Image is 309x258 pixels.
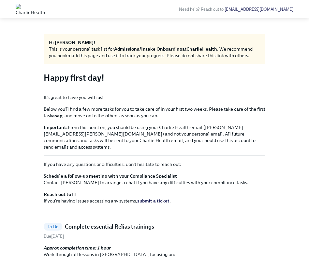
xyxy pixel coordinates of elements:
div: This is your personal task list for at . We recommend you bookmark this page and use it to track ... [49,46,260,59]
strong: CharlieHealth [186,46,217,52]
p: From this point on, you should be using your Charlie Health email ([PERSON_NAME][EMAIL_ADDRESS][P... [44,124,265,150]
img: CharlieHealth [16,4,45,14]
p: If you have any questions or difficulties, don't hesitate to reach out: [44,161,265,168]
strong: Important: [44,124,68,130]
strong: Reach out to IT [44,191,77,197]
strong: Admissions/Intake Onboarding [114,46,182,52]
p: If you're having issues accessing any systems, . [44,191,265,204]
a: [EMAIL_ADDRESS][DOMAIN_NAME] [225,7,293,12]
p: It's great to have you with us! [44,94,265,101]
p: Contact [PERSON_NAME] to arrange a chat if you have any difficulties with your compliance tasks. [44,173,265,186]
h5: Complete essential Relias trainings [65,223,154,231]
strong: Approx completion time: 1 hour [44,245,111,251]
strong: Hi [PERSON_NAME]! [49,40,95,45]
a: To DoComplete essential Relias trainingsDue[DATE] [44,223,265,239]
span: Need help? Reach out to [179,7,293,12]
strong: Schedule a follow-up meeting with your Compliance Specialist [44,173,177,179]
a: submit a ticket [137,198,169,204]
h3: Happy first day! [44,72,265,84]
span: To Do [44,224,62,229]
p: Below you'll find a few more tasks for you to take care of in your first two weeks. Please take c... [44,106,265,119]
strong: asap [52,113,62,119]
span: Friday, September 5th 2025, 7:00 am [44,234,64,239]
